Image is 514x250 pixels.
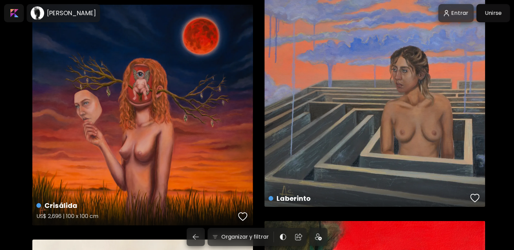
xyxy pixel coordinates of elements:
button: favorites [469,191,481,205]
img: back [192,233,200,241]
h6: [PERSON_NAME] [47,9,96,17]
h4: Laberinto [268,193,468,204]
h6: Organizar y filtrar [221,233,269,241]
h4: Crisálida [36,200,236,211]
img: icon [315,233,322,240]
h5: US$ 2,696 | 100 x 100 cm [36,211,236,224]
img: login-icon [444,10,449,17]
a: back [187,228,207,246]
a: Unirse [476,4,510,22]
button: back [187,228,205,246]
button: favorites [236,210,249,223]
a: CrisálidaUS$ 2,696 | 100 x 100 cmfavoriteshttps://cdn.kaleido.art/CDN/Artwork/85221/Primary/mediu... [32,5,253,225]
